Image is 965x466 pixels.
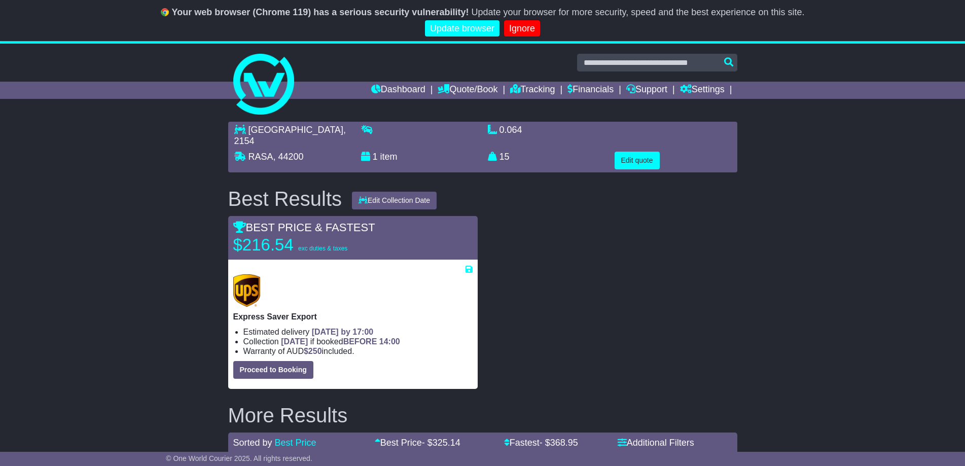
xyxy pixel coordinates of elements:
[343,337,377,346] span: BEFORE
[352,192,437,209] button: Edit Collection Date
[312,328,374,336] span: [DATE] by 17:00
[550,438,578,448] span: 368.95
[233,235,360,255] p: $216.54
[422,438,460,448] span: - $
[375,438,460,448] a: Best Price- $325.14
[233,312,473,321] p: Express Saver Export
[438,82,497,99] a: Quote/Book
[298,245,347,252] span: exc duties & taxes
[243,346,473,356] li: Warranty of AUD included.
[567,82,614,99] a: Financials
[275,438,316,448] a: Best Price
[243,327,473,337] li: Estimated delivery
[228,404,737,426] h2: More Results
[380,152,398,162] span: item
[248,125,343,135] span: [GEOGRAPHIC_DATA]
[425,20,499,37] a: Update browser
[243,337,473,346] li: Collection
[373,152,378,162] span: 1
[626,82,667,99] a: Support
[223,188,347,210] div: Best Results
[273,152,304,162] span: , 44200
[172,7,469,17] b: Your web browser (Chrome 119) has a serious security vulnerability!
[248,152,273,162] span: RASA
[304,347,322,355] span: $
[499,125,522,135] span: 0.064
[371,82,425,99] a: Dashboard
[504,438,578,448] a: Fastest- $368.95
[281,337,308,346] span: [DATE]
[499,152,510,162] span: 15
[433,438,460,448] span: 325.14
[233,361,313,379] button: Proceed to Booking
[281,337,400,346] span: if booked
[308,347,322,355] span: 250
[379,337,400,346] span: 14:00
[680,82,725,99] a: Settings
[540,438,578,448] span: - $
[618,438,694,448] a: Additional Filters
[166,454,312,462] span: © One World Courier 2025. All rights reserved.
[504,20,540,37] a: Ignore
[233,438,272,448] span: Sorted by
[510,82,555,99] a: Tracking
[615,152,660,169] button: Edit quote
[233,221,375,234] span: BEST PRICE & FASTEST
[471,7,804,17] span: Update your browser for more security, speed and the best experience on this site.
[233,274,261,307] img: UPS (new): Express Saver Export
[234,125,346,146] span: , 2154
